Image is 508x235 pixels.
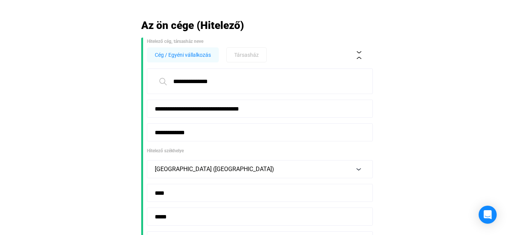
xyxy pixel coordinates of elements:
[479,206,497,224] div: Open Intercom Messenger
[226,47,267,62] button: Társasház
[234,50,259,59] span: Társasház
[155,165,274,173] span: [GEOGRAPHIC_DATA] ([GEOGRAPHIC_DATA])
[147,47,219,62] button: Cég / Egyéni vállalkozás
[355,51,363,59] img: collapse
[141,19,367,32] h2: Az ön cége (Hitelező)
[155,50,211,59] span: Cég / Egyéni vállalkozás
[147,38,367,45] div: Hitelező cég, társasház neve
[147,147,367,155] div: Hitelező székhelye
[351,47,367,63] button: collapse
[147,160,373,178] button: [GEOGRAPHIC_DATA] ([GEOGRAPHIC_DATA])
